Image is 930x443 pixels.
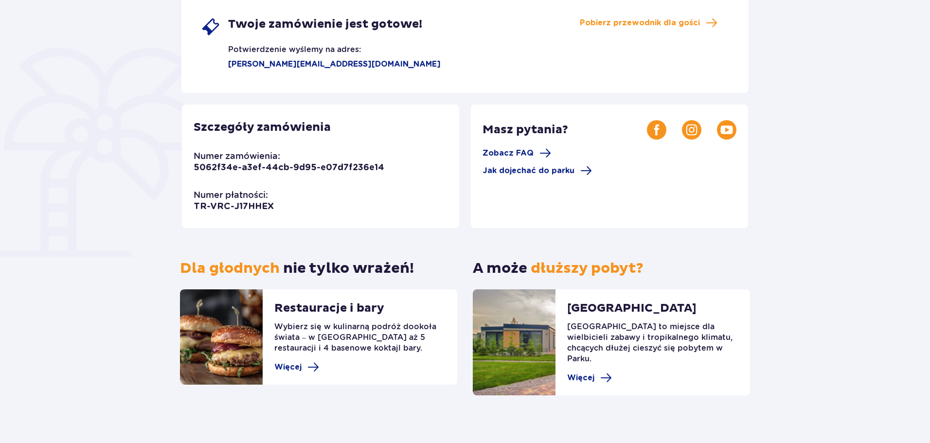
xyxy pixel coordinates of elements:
a: Zobacz FAQ [483,147,551,159]
span: Dla głodnych [180,259,280,277]
img: restaurants [180,289,263,385]
p: Potwierdzenie wyślemy na adres: [201,36,361,55]
span: Jak dojechać do parku [483,165,574,176]
p: A może [473,259,644,278]
span: Zobacz FAQ [483,148,534,159]
p: [PERSON_NAME][EMAIL_ADDRESS][DOMAIN_NAME] [201,59,441,70]
img: single ticket icon [201,17,220,36]
a: Więcej [274,361,319,373]
span: Twoje zamówienie jest gotowe! [228,17,422,32]
span: Więcej [567,372,594,383]
span: Więcej [274,362,302,372]
a: Pobierz przewodnik dla gości [580,17,717,29]
p: Restauracje i bary [274,301,384,321]
a: Więcej [567,372,612,384]
p: TR-VRC-J17HHEX [194,201,274,213]
p: Masz pytania? [483,123,647,137]
img: Youtube [717,120,736,140]
p: Szczegóły zamówienia [194,120,331,135]
p: [GEOGRAPHIC_DATA] [567,301,697,321]
p: Numer płatności: [194,189,268,201]
img: Suntago Village [473,289,555,395]
p: Wybierz się w kulinarną podróż dookoła świata – w [GEOGRAPHIC_DATA] aż 5 restauracji i 4 basenowe... [274,321,446,361]
p: Numer zamówienia: [194,150,280,162]
img: Facebook [647,120,666,140]
span: dłuższy pobyt? [531,259,644,277]
span: Pobierz przewodnik dla gości [580,18,700,28]
a: Jak dojechać do parku [483,165,592,177]
p: [GEOGRAPHIC_DATA] to miejsce dla wielbicieli zabawy i tropikalnego klimatu, chcących dłużej ciesz... [567,321,738,372]
img: Instagram [682,120,701,140]
p: nie tylko wrażeń! [180,259,414,278]
p: 5062f34e-a3ef-44cb-9d95-e07d7f236e14 [194,162,384,174]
